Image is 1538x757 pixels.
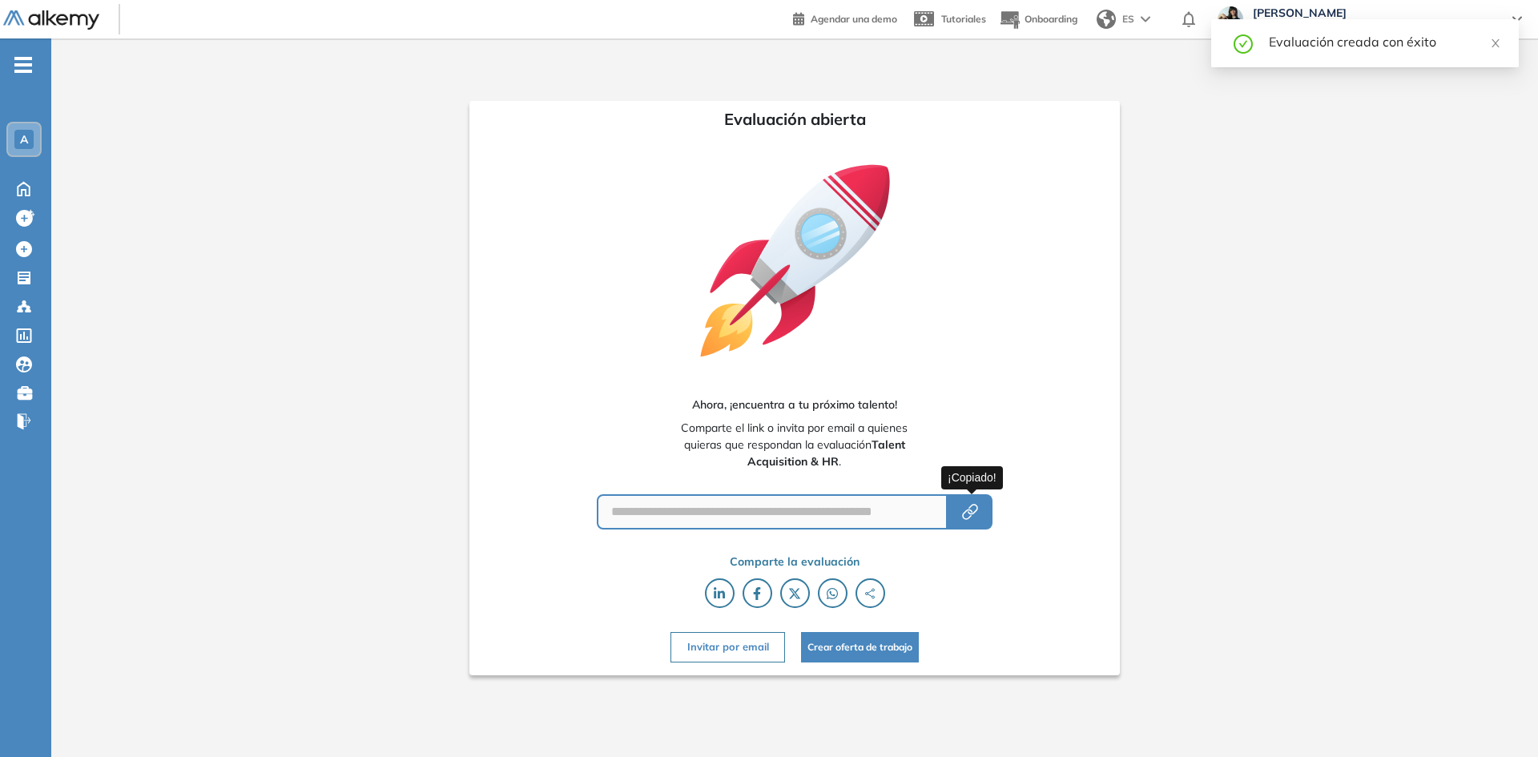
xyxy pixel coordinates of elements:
[811,13,897,25] span: Agendar una demo
[1269,32,1500,51] div: Evaluación creada con éxito
[999,2,1077,37] button: Onboarding
[1097,10,1116,29] img: world
[724,107,866,131] span: Evaluación abierta
[941,13,986,25] span: Tutoriales
[1122,12,1134,26] span: ES
[1490,38,1501,49] span: close
[730,554,860,570] span: Comparte la evaluación
[20,133,28,146] span: A
[801,632,919,662] button: Crear oferta de trabajo
[1234,32,1253,54] span: check-circle
[3,10,99,30] img: Logo
[1025,13,1077,25] span: Onboarding
[670,632,784,662] button: Invitar por email
[747,437,905,469] b: Talent Acquisition & HR
[666,420,924,470] span: Comparte el link o invita por email a quienes quieras que respondan la evaluación .
[941,466,1003,489] div: ¡Copiado!
[692,397,897,413] span: Ahora, ¡encuentra a tu próximo talento!
[793,8,897,27] a: Agendar una demo
[1253,6,1496,19] span: [PERSON_NAME]
[1141,16,1150,22] img: arrow
[14,63,32,66] i: -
